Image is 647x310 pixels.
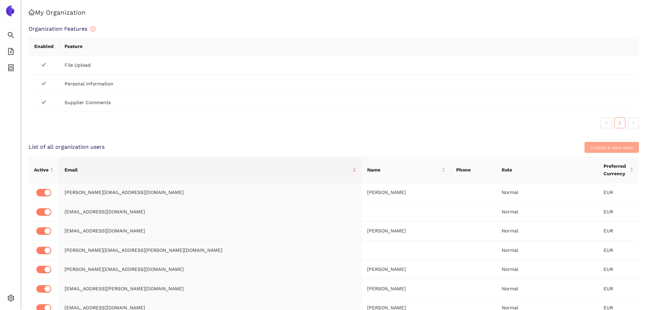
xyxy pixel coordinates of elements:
td: Normal [496,222,598,241]
span: check [41,81,46,86]
span: Active [34,166,49,174]
span: Name [367,166,440,174]
td: Normal [496,183,598,202]
th: this column's title is Preferred Currency,this column is sortable [598,157,639,183]
span: right [631,121,635,125]
span: home [29,9,35,16]
button: left [601,117,612,128]
td: EUR [598,241,639,260]
td: Supplier Comments [59,93,639,112]
span: check [41,100,46,104]
td: Normal [496,279,598,298]
li: Next Page [628,117,639,128]
span: setting [7,292,14,306]
td: EUR [598,183,639,202]
span: info-circle [90,26,95,32]
td: Normal [496,241,598,260]
button: right [628,117,639,128]
h1: My Organization [29,8,639,17]
td: [PERSON_NAME] [362,222,451,241]
img: Logo [5,5,16,16]
td: Normal [496,260,598,279]
th: this column's title is Active,this column is sortable [29,157,59,183]
td: [EMAIL_ADDRESS][DOMAIN_NAME] [59,202,362,222]
a: 1 [615,118,625,128]
td: EUR [598,279,639,298]
td: EUR [598,202,639,222]
td: EUR [598,222,639,241]
td: [PERSON_NAME] [362,183,451,202]
th: Enabled [29,37,59,56]
span: check [41,62,46,67]
li: Previous Page [601,117,612,128]
td: EUR [598,260,639,279]
span: file-add [7,46,14,59]
li: 1 [614,117,625,128]
td: [EMAIL_ADDRESS][PERSON_NAME][DOMAIN_NAME] [59,279,362,298]
td: Normal [496,202,598,222]
span: Preferred Currency [604,162,628,177]
button: Create a new user [585,142,639,153]
span: left [604,121,608,125]
td: Personal Information [59,75,639,93]
td: [PERSON_NAME][EMAIL_ADDRESS][DOMAIN_NAME] [59,260,362,279]
span: search [7,29,14,43]
td: [PERSON_NAME] [362,279,451,298]
td: [EMAIL_ADDRESS][DOMAIN_NAME] [59,222,362,241]
span: Email [65,166,351,174]
span: List of all organization users [29,143,105,151]
span: Create a new user [590,144,633,151]
th: this column's title is Name,this column is sortable [362,157,451,183]
div: Organization Features [29,25,639,33]
th: Role [496,157,598,183]
th: Phone [451,157,496,183]
td: [PERSON_NAME] [362,260,451,279]
span: container [7,62,14,76]
td: [PERSON_NAME][EMAIL_ADDRESS][DOMAIN_NAME] [59,183,362,202]
td: [PERSON_NAME][EMAIL_ADDRESS][PERSON_NAME][DOMAIN_NAME] [59,241,362,260]
th: Feature [59,37,639,56]
td: File Upload [59,56,639,75]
